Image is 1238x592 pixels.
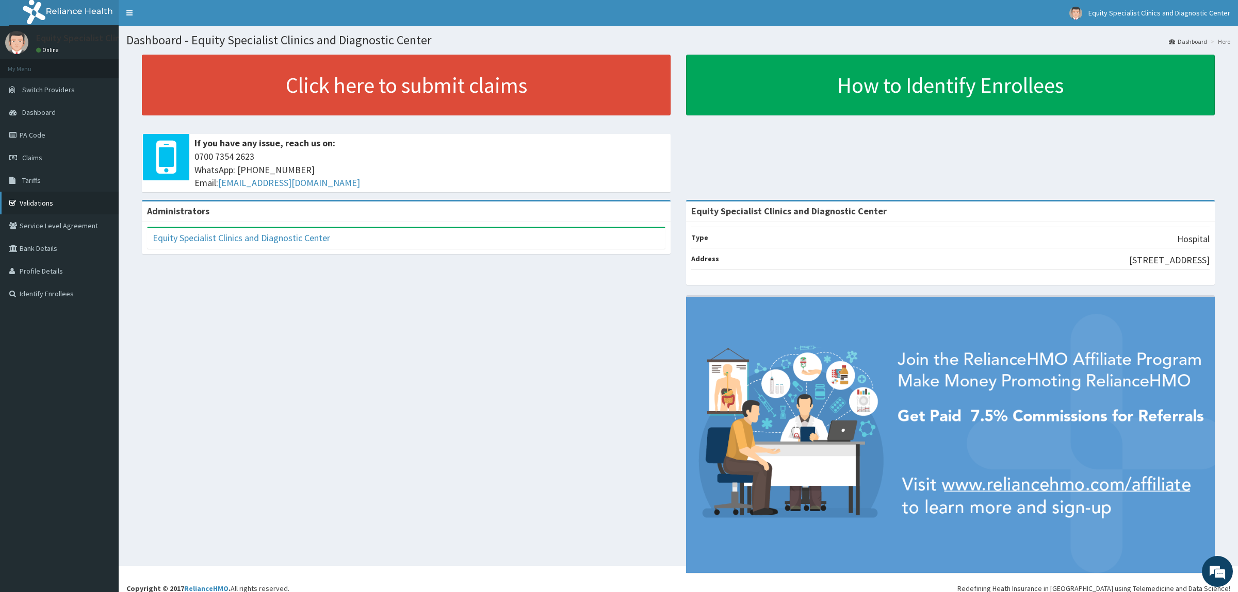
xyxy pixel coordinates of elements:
span: Tariffs [22,176,41,185]
img: User Image [5,31,28,54]
span: 0700 7354 2623 WhatsApp: [PHONE_NUMBER] Email: [194,150,665,190]
a: Dashboard [1169,37,1207,46]
a: How to Identify Enrollees [686,55,1215,115]
p: Hospital [1177,232,1210,246]
a: Click here to submit claims [142,55,671,115]
span: Claims [22,153,42,162]
img: User Image [1069,7,1082,20]
a: Online [36,46,61,54]
span: Dashboard [22,108,56,117]
p: [STREET_ADDRESS] [1129,253,1210,267]
b: Type [691,233,708,242]
a: Equity Specialist Clinics and Diagnostic Center [153,232,330,244]
h1: Dashboard - Equity Specialist Clinics and Diagnostic Center [126,33,1230,47]
b: Administrators [147,205,209,217]
a: [EMAIL_ADDRESS][DOMAIN_NAME] [218,177,360,189]
span: Equity Specialist Clinics and Diagnostic Center [1088,8,1230,18]
img: provider-team-banner.png [686,297,1215,573]
strong: Equity Specialist Clinics and Diagnostic Center [691,205,887,217]
b: If you have any issue, reach us on: [194,137,335,149]
p: Equity Specialist Clinics and Diagnostic Center [36,33,223,43]
b: Address [691,254,719,263]
li: Here [1208,37,1230,46]
span: Switch Providers [22,85,75,94]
